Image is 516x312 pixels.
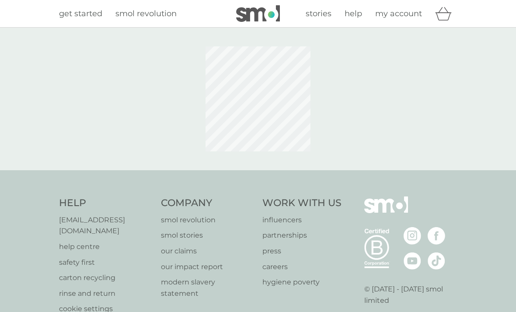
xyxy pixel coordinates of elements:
[59,272,152,284] a: carton recycling
[59,257,152,268] a: safety first
[115,9,177,18] span: smol revolution
[262,245,342,257] a: press
[115,7,177,20] a: smol revolution
[161,261,254,273] a: our impact report
[161,196,254,210] h4: Company
[161,277,254,299] a: modern slavery statement
[161,230,254,241] a: smol stories
[262,277,342,288] a: hygiene poverty
[404,227,421,245] img: visit the smol Instagram page
[435,5,457,22] div: basket
[59,7,102,20] a: get started
[59,214,152,237] a: [EMAIL_ADDRESS][DOMAIN_NAME]
[364,284,457,306] p: © [DATE] - [DATE] smol limited
[364,196,408,226] img: smol
[236,5,280,22] img: smol
[428,252,445,270] img: visit the smol Tiktok page
[59,196,152,210] h4: Help
[345,9,362,18] span: help
[345,7,362,20] a: help
[306,7,331,20] a: stories
[306,9,331,18] span: stories
[375,9,422,18] span: my account
[59,9,102,18] span: get started
[262,196,342,210] h4: Work With Us
[161,245,254,257] a: our claims
[59,288,152,299] a: rinse and return
[262,261,342,273] a: careers
[375,7,422,20] a: my account
[262,230,342,241] a: partnerships
[161,214,254,226] a: smol revolution
[404,252,421,270] img: visit the smol Youtube page
[59,241,152,252] a: help centre
[262,214,342,226] a: influencers
[428,227,445,245] img: visit the smol Facebook page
